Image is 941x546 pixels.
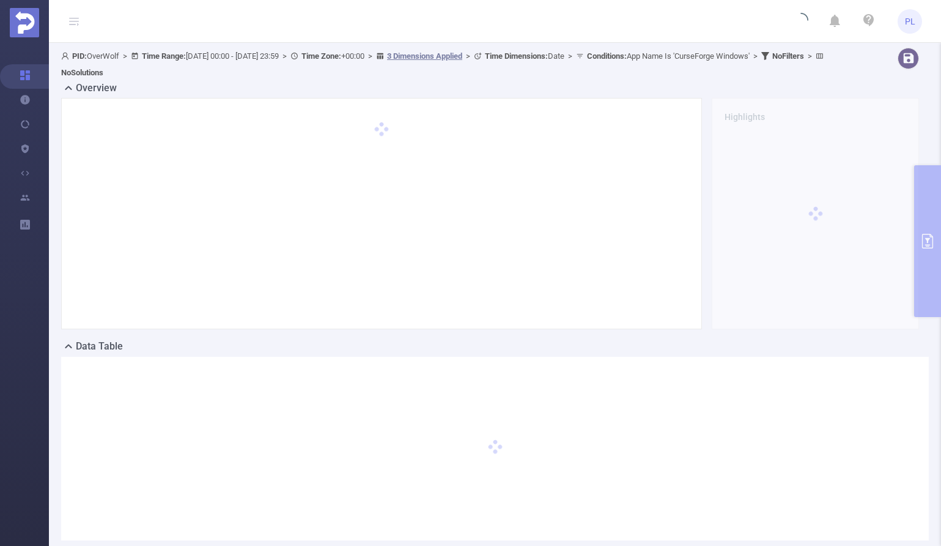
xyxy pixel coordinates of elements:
span: > [750,51,761,61]
span: > [279,51,290,61]
span: PL [905,9,915,34]
span: > [119,51,131,61]
b: Time Range: [142,51,186,61]
i: icon: user [61,52,72,60]
u: 3 Dimensions Applied [387,51,462,61]
h2: Overview [76,81,117,95]
span: > [462,51,474,61]
b: No Filters [772,51,804,61]
span: > [564,51,576,61]
span: > [364,51,376,61]
span: Date [485,51,564,61]
b: Conditions : [587,51,627,61]
b: Time Dimensions : [485,51,548,61]
b: PID: [72,51,87,61]
b: No Solutions [61,68,103,77]
span: > [804,51,816,61]
h2: Data Table [76,339,123,354]
span: OverWolf [DATE] 00:00 - [DATE] 23:59 +00:00 [61,51,827,77]
img: Protected Media [10,8,39,37]
b: Time Zone: [301,51,341,61]
span: App Name Is 'CurseForge Windows' [587,51,750,61]
i: icon: loading [794,13,808,30]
